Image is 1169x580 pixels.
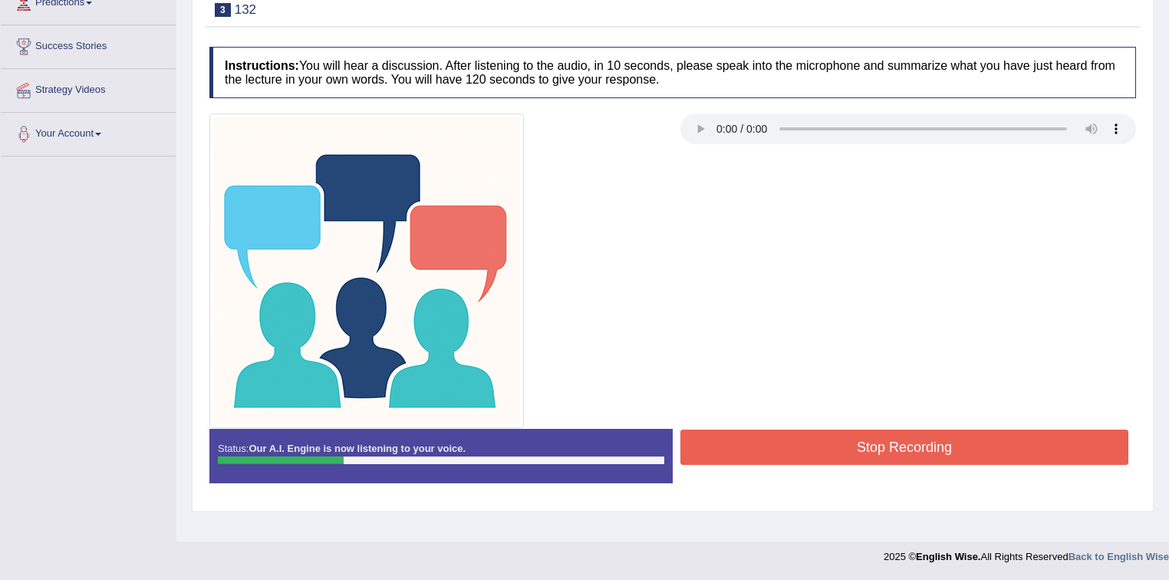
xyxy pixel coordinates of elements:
[249,443,466,454] strong: Our A.I. Engine is now listening to your voice.
[1,69,176,107] a: Strategy Videos
[235,2,256,17] small: 132
[680,430,1128,465] button: Stop Recording
[215,3,231,17] span: 3
[916,551,980,562] strong: English Wise.
[225,59,299,72] b: Instructions:
[209,429,673,483] div: Status:
[884,542,1169,564] div: 2025 © All Rights Reserved
[1,113,176,151] a: Your Account
[209,47,1136,98] h4: You will hear a discussion. After listening to the audio, in 10 seconds, please speak into the mi...
[1,25,176,64] a: Success Stories
[1069,551,1169,562] a: Back to English Wise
